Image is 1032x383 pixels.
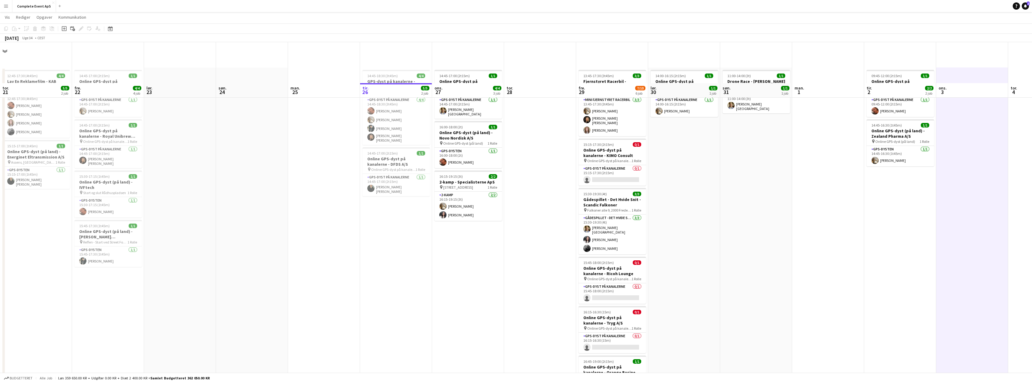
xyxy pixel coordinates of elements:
app-card-role: GPS-dyst på kanalerne1/114:45-17:00 (2t15m)[PERSON_NAME] [PERSON_NAME] [362,174,430,196]
span: 1 Rolle [920,139,929,144]
span: 30 [650,89,657,96]
span: tor. [2,85,9,91]
span: 4/4 [133,86,141,90]
div: 1 job [709,91,717,96]
span: Online GPS-dyst på kanalerne [83,139,127,144]
h3: Online GPS-dyst (på land) - Novo Nordisk A/S [434,130,502,141]
h3: Online GPS-dyst på kanalerne - Royal Unibrew A/S [74,128,142,139]
h3: Online GPS-dyst på kanalerne - Tryg A/S [579,315,646,326]
span: man. [795,85,804,91]
span: 1/1 [921,123,929,127]
span: 14:45-17:00 (2t15m) [79,74,110,78]
div: 15:45-17:30 (1t45m)1/1Online GPS-dyst (på land) - [PERSON_NAME] [PERSON_NAME] Reffen - Start ved ... [74,220,142,267]
span: 1/1 [633,359,641,364]
span: 14:45-17:00 (2t15m) [439,74,470,78]
span: Kommunikation [58,14,86,20]
a: Rediger [14,13,33,21]
app-card-role: Mini Fjernstyret Racerbil3/313:45-17:30 (3t45m)[PERSON_NAME][PERSON_NAME] [PERSON_NAME][PERSON_NAME] [579,96,646,136]
span: tir. [362,85,369,91]
span: 1/1 [417,151,425,155]
div: 14:45-16:30 (1t45m)1/1Online GPS-dyst (på land) - Zealand Pharma A/S Online GPS-dyst (på land)1 R... [867,119,934,166]
app-card-role: Lav En Reklamefilm4/412:45-17:30 (4t45m)[PERSON_NAME][PERSON_NAME][PERSON_NAME][PERSON_NAME] [2,91,70,138]
div: 3 job [493,91,501,96]
span: 1/1 [129,224,137,228]
app-card-role: GPS-dysten1/114:45-16:30 (1t45m)[PERSON_NAME] [867,146,934,166]
div: 15:15-17:30 (2t15m)0/1Online GPS-dyst på kanalerne - KIMO Consult Online GPS-dyst på kanalerne1 R... [579,139,646,186]
app-card-role: GPS-dyst på kanalerne1/109:45-12:00 (2t15m)[PERSON_NAME] [867,96,934,117]
app-card-role: Gådespillet - Det Hvide Snit3/315:30-19:30 (4t)[PERSON_NAME][GEOGRAPHIC_DATA][PERSON_NAME][PERSON... [579,215,646,254]
span: 16:00-18:00 (2t) [439,125,463,129]
span: 7/10 [635,86,645,90]
span: Vis [5,14,10,20]
span: 09:45-12:00 (2t15m) [871,74,902,78]
app-card-role: GPS-dyst på kanalerne1/114:00-16:15 (2t15m)[PERSON_NAME] [651,96,718,117]
div: 15:45-18:00 (2t15m)0/1Online GPS-dyst på kanalerne - Ricoh Lounge Online GPS-dyst på kanalerne1 R... [579,257,646,304]
span: ons. [434,85,443,91]
span: 31 [722,89,731,96]
app-job-card: 14:45-17:00 (2t15m)1/1Online GPS-dyst på kanalerne - DFDS A/S Online GPS-dyst på kanalerne1 Rolle... [362,147,430,196]
span: 3 [938,89,947,96]
span: 0/1 [633,142,641,147]
h3: Online GPS-dyst på kanalerne - Achilles ApS [74,79,142,89]
span: 2/2 [489,174,497,179]
span: 0/1 [633,260,641,265]
span: 12:45-17:30 (4t45m) [7,74,38,78]
div: CEST [37,36,45,40]
div: 15:30-17:15 (1t45m)1/1Online GPS-dyst (på land) - IVFtech Start og slut Rådhuspladsen1 RolleGPS-d... [74,171,142,218]
span: lør. [146,85,152,91]
div: [DATE] [5,35,19,41]
span: 0/1 [633,310,641,314]
app-card-role: GPS-dysten1/116:00-18:00 (2t)[PERSON_NAME] [434,148,502,168]
span: 1/1 [777,74,785,78]
h3: Online GPS-dyst (på land) - [PERSON_NAME] [PERSON_NAME] [74,229,142,240]
span: 14:45-17:00 (2t15m) [367,151,398,155]
span: Online GPS-dyst på kanalerne [587,277,632,281]
h3: Online GPS-dyst på kanalerne - Orange Business [GEOGRAPHIC_DATA] [579,364,646,375]
span: fre. [74,85,81,91]
span: 1 Rolle [127,190,137,195]
div: 15:30-19:30 (4t)3/3Gådespillet - Det Hvide Snit - Scandic Falkoner Falkoner alle 9, 2000 Frederik... [579,188,646,254]
app-card-role: GPS-dyst på kanalerne1/114:45-17:00 (2t15m)[PERSON_NAME] [PERSON_NAME] [74,146,142,168]
div: 16:15-16:30 (15m)0/1Online GPS-dyst på kanalerne - Tryg A/S Online GPS-dyst på kanalerne1 RolleGP... [579,306,646,353]
span: 4/4 [493,86,501,90]
div: Løn 359 650.00 KR + Udgifter 0.00 KR + Diæt 2 400.00 KR = [58,376,210,380]
h3: Online GPS-dyst på kanalerne - KIMO Consult [579,147,646,158]
span: 1 Rolle [488,185,497,190]
app-job-card: 15:15-17:00 (1t45m)1/1Online GPS-dyst (på land) - Energinet Eltransmission A/S Assens, [GEOGRAPHI... [2,140,70,189]
span: 1 Rolle [416,167,425,172]
app-card-role: GPS-dysten1/115:45-17:30 (1t45m)[PERSON_NAME] [74,246,142,267]
span: 23 [146,89,152,96]
span: 1/1 [129,74,137,78]
span: 1/1 [57,144,65,148]
app-job-card: 14:45-18:30 (3t45m)4/4GPS-dyst på kanalerne - Deloitte Islands [STREET_ADDRESS]1 RolleGPS-dyst på... [362,70,430,145]
span: 3/3 [633,74,641,78]
div: 12:45-17:30 (4t45m)4/4Lav En Reklamefilm - KAB [STREET_ADDRESS]1 RolleLav En Reklamefilm4/412:45-... [2,70,70,138]
app-card-role: GPS-dyst på kanalerne1/114:45-17:00 (2t15m)[PERSON_NAME] [74,96,142,117]
span: Samlet budgetteret 362 050.00 KR [150,376,210,380]
span: 15:15-17:00 (1t45m) [7,144,38,148]
span: Budgetteret [10,376,33,380]
app-job-card: 13:45-17:30 (3t45m)3/3Fjernstyret Racerbil - indendørs - Novo Nordisk A/S [STREET_ADDRESS]1 Rolle... [579,70,646,136]
span: 3/3 [633,192,641,196]
span: 29 [578,89,585,96]
app-card-role: GPS-dyst på kanalerne0/116:15-16:30 (15m) [579,333,646,353]
span: [STREET_ADDRESS] [443,185,473,190]
div: 6 job [635,91,645,96]
span: Rediger [16,14,30,20]
span: søn. [723,85,731,91]
span: 1 [794,89,804,96]
h3: Gådespillet - Det Hvide Snit - Scandic Falkoner [579,197,646,208]
span: 25 [290,89,300,96]
span: 15:15-17:30 (2t15m) [583,142,614,147]
app-card-role: GPS-dyst på kanalerne1/114:45-17:00 (2t15m)[PERSON_NAME][GEOGRAPHIC_DATA] [434,96,502,119]
span: Online GPS-dyst (på land) [875,139,915,144]
app-card-role: 2-kamp2/216:15-19:15 (3t)[PERSON_NAME][PERSON_NAME] [434,192,502,221]
span: Assens, [GEOGRAPHIC_DATA] [11,160,55,165]
app-job-card: 16:15-19:15 (3t)2/22-kamp - Specialisterne ApS [STREET_ADDRESS]1 Rolle2-kamp2/216:15-19:15 (3t)[P... [434,171,502,221]
span: søn. [218,85,227,91]
span: 24 [218,89,227,96]
div: 16:00-18:00 (2t)1/1Online GPS-dyst (på land) - Novo Nordisk A/S Online GPS-dyst (på land)1 RolleG... [434,121,502,168]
